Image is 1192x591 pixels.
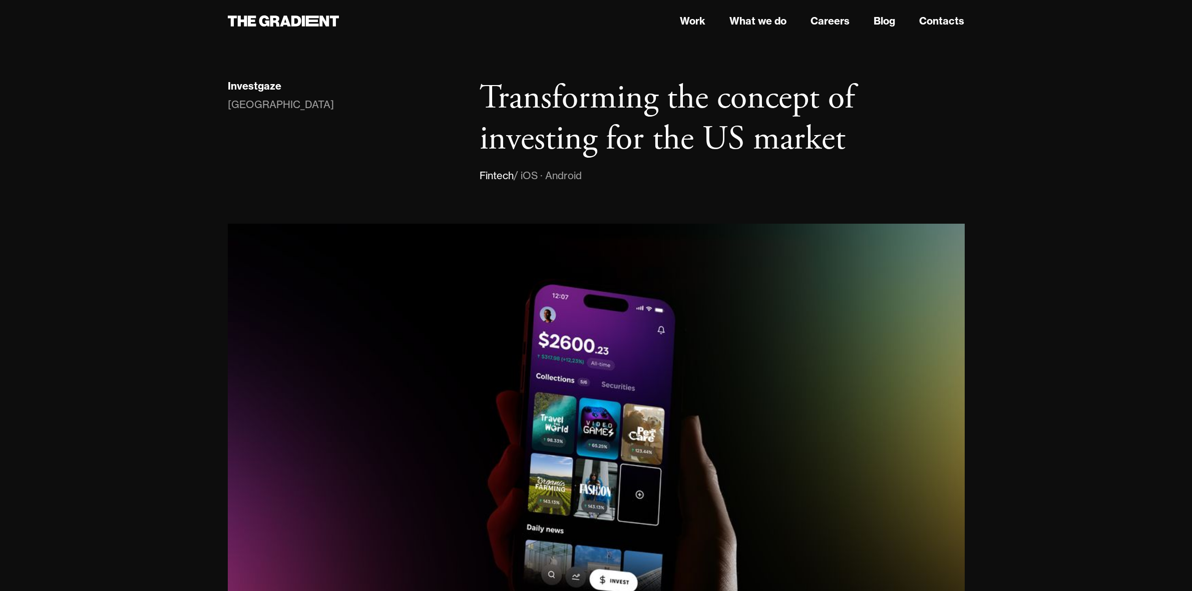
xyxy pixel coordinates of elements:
[480,78,964,160] h1: Transforming the concept of investing for the US market
[228,80,281,93] div: Investgaze
[729,14,786,29] a: What we do
[919,14,964,29] a: Contacts
[480,168,514,184] div: Fintech
[811,14,850,29] a: Careers
[874,14,895,29] a: Blog
[228,97,334,113] div: [GEOGRAPHIC_DATA]
[680,14,705,29] a: Work
[514,168,582,184] div: / iOS · Android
